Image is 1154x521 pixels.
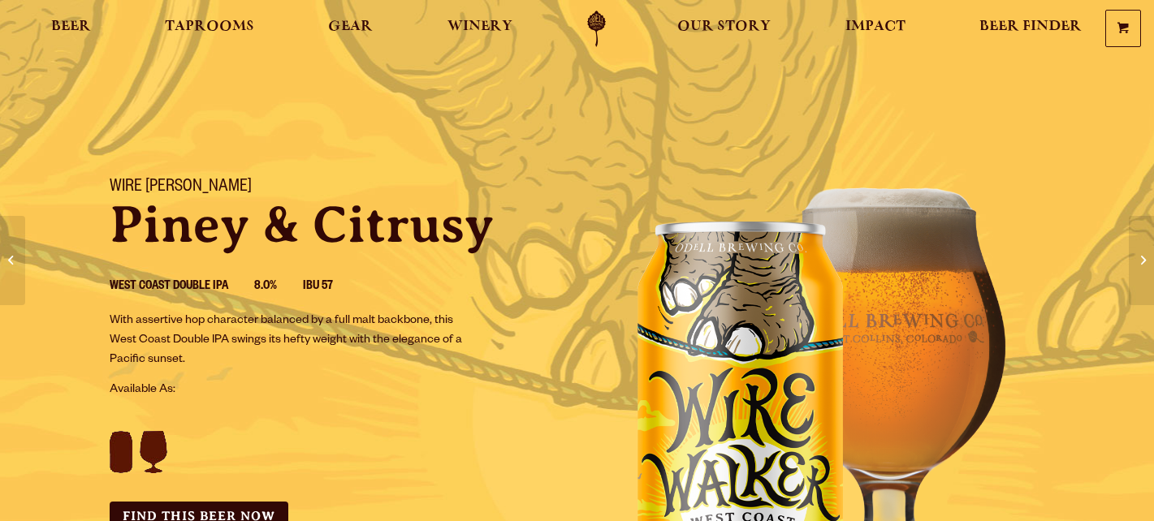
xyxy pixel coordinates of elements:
span: Winery [447,20,512,33]
span: Beer Finder [979,20,1082,33]
a: Odell Home [566,11,627,47]
span: Taprooms [165,20,254,33]
a: Our Story [667,11,781,47]
a: Impact [835,11,916,47]
a: Beer Finder [969,11,1092,47]
span: Our Story [677,20,771,33]
a: Taprooms [154,11,265,47]
p: Available As: [110,381,558,400]
span: Impact [845,20,905,33]
a: Beer [41,11,102,47]
span: Beer [51,20,91,33]
li: IBU 57 [303,277,359,298]
h1: Wire [PERSON_NAME] [110,178,558,199]
span: Gear [328,20,373,33]
p: Piney & Citrusy [110,199,558,251]
p: With assertive hop character balanced by a full malt backbone, this West Coast Double IPA swings ... [110,312,469,370]
a: Gear [318,11,383,47]
li: West Coast Double IPA [110,277,254,298]
li: 8.0% [254,277,303,298]
a: Winery [437,11,523,47]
